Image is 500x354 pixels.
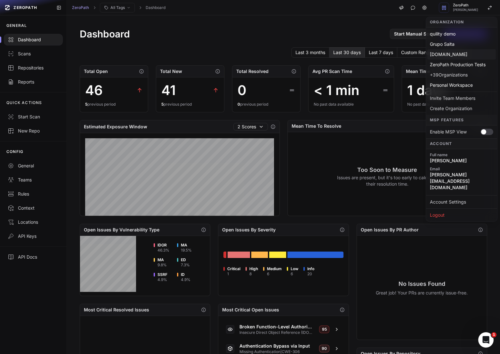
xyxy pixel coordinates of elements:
[8,51,59,57] div: Scans
[8,205,59,211] div: Context
[222,227,276,233] h2: Open Issues By Severity
[427,60,496,70] div: ZeroPath Production Tests
[8,79,59,85] div: Reports
[427,39,496,49] div: Grupo Salta
[307,266,314,271] span: Info
[430,152,493,157] span: Full name
[287,252,343,258] div: Go to issues list
[8,163,59,169] div: General
[427,103,496,114] div: Create Organization
[160,68,182,75] h2: Total New
[319,326,329,333] span: 95
[8,128,59,134] div: New Repo
[478,332,494,348] iframe: Intercom live chat
[406,68,456,75] h2: Mean Time To Resolve
[84,124,147,130] h2: Estimated Exposure Window
[427,210,496,220] div: Logout
[161,102,164,107] span: 5
[427,93,496,103] div: Invite Team Members
[376,279,468,288] h3: No Issues Found
[85,83,103,98] div: 46
[8,65,59,71] div: Repositories
[8,191,59,197] div: Rules
[157,248,169,253] div: 46.3 %
[8,254,59,260] div: API Docs
[181,257,190,262] span: ED
[407,83,448,98] div: 1 days
[239,324,314,330] span: Broken Function-Level Authorization
[85,102,87,107] span: 5
[427,49,496,60] div: [DOMAIN_NAME]
[228,252,250,258] div: Go to issues list
[80,28,130,40] h1: Dashboard
[365,47,397,58] button: Last 7 days
[146,5,165,10] a: Dashboard
[3,3,51,13] a: ZEROPATH
[427,80,496,90] div: Personal Workspace
[239,330,314,335] span: Insecure Direct Object Reference (IDOR) | CWE-639
[453,4,478,7] span: ZeroPath
[430,129,467,135] span: Enable MSP View
[376,290,468,296] p: Great job! Your PRs are currently issue-free.
[390,29,439,39] a: Start Manual Scan
[6,149,23,154] p: CONFIG
[427,197,496,207] a: Account Settings
[238,83,246,98] div: 0
[8,177,59,183] div: Teams
[181,248,192,253] div: 19.5 %
[453,8,478,12] span: [PERSON_NAME]
[249,271,258,277] div: 8
[426,17,497,222] div: ZeroPath [PERSON_NAME]
[337,174,438,187] p: Issues are present, but it's too early to calculate their resolution time.
[6,23,27,28] p: GENERAL
[84,227,159,233] h2: Open Issues By Vulnerability Type
[6,100,42,105] p: QUICK ACTIONS
[84,307,149,313] h2: Most Critical Resolved Issues
[13,5,37,10] span: ZEROPATH
[427,29,496,39] div: quility demo
[223,252,226,258] div: Go to issues list
[292,123,341,129] h2: Mean Time To Resolve
[397,47,436,58] button: Custom Range
[427,70,496,80] div: + 39 Organizations
[430,166,493,172] span: Email
[157,277,167,282] div: 4.9 %
[157,243,169,248] span: IDOR
[430,172,493,191] span: [PERSON_NAME][EMAIL_ADDRESS][DOMAIN_NAME]
[291,266,298,271] span: Low
[312,68,352,75] h2: Avg PR Scan Time
[181,243,192,248] span: MA
[233,123,268,131] button: 2 Scores
[8,233,59,239] div: API Keys
[329,47,365,58] button: Last 30 days
[251,252,268,258] div: Go to issues list
[181,272,190,277] span: ID
[157,257,167,262] span: MA
[222,307,279,313] h2: Most Critical Open Issues
[337,165,438,174] h3: Too Soon to Measure
[291,271,298,277] div: 6
[100,3,135,12] button: All Tags
[269,252,286,258] div: Go to issues list
[8,114,59,120] div: Start Scan
[72,3,165,12] nav: breadcrumb
[426,17,497,28] div: Organization
[110,5,125,10] span: All Tags
[8,219,59,225] div: Locations
[92,5,97,10] svg: chevron right,
[239,343,314,349] span: Authentication Bypass via Input
[236,68,269,75] h2: Total Resolved
[161,102,219,107] div: previous period
[430,157,493,164] span: [PERSON_NAME]
[72,5,89,10] a: ZeroPath
[314,83,359,98] div: < 1 min
[181,262,190,268] div: 7.3 %
[491,332,496,337] span: 1
[181,277,190,282] div: 4.9 %
[314,102,389,107] div: No past data available
[227,266,240,271] span: Critical
[238,102,240,107] span: 0
[307,271,314,277] div: 20
[222,321,344,338] a: Broken Function-Level Authorization Insecure Direct Object Reference (IDOR)|CWE-639 95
